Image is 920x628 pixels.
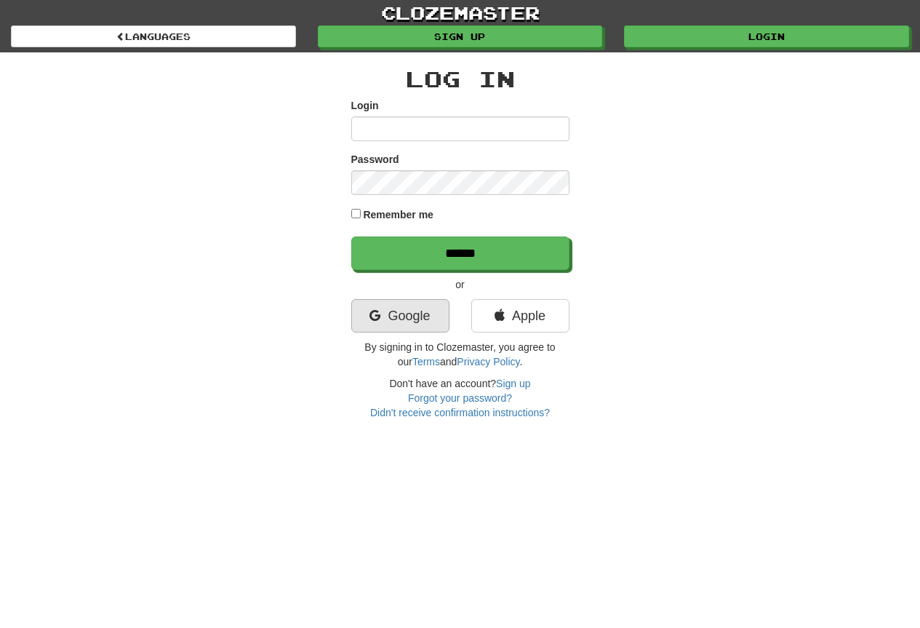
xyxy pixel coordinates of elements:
a: Languages [11,25,296,47]
p: or [351,277,569,292]
a: Didn't receive confirmation instructions? [370,407,550,418]
a: Privacy Policy [457,356,519,367]
label: Remember me [363,207,433,222]
a: Sign up [496,378,530,389]
a: Apple [471,299,569,333]
a: Google [351,299,449,333]
a: Terms [412,356,440,367]
div: Don't have an account? [351,376,569,420]
a: Sign up [318,25,603,47]
h2: Log In [351,67,569,91]
a: Forgot your password? [408,392,512,404]
label: Login [351,98,379,113]
a: Login [624,25,909,47]
p: By signing in to Clozemaster, you agree to our and . [351,340,569,369]
label: Password [351,152,399,167]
